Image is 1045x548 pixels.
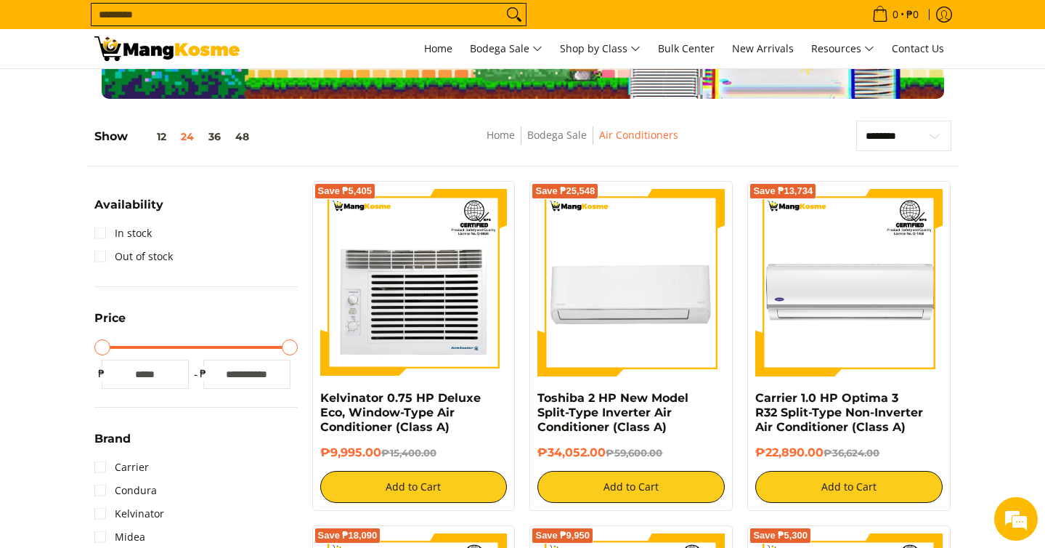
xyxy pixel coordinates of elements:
a: Carrier 1.0 HP Optima 3 R32 Split-Type Non-Inverter Air Conditioner (Class A) [755,391,923,434]
a: Kelvinator 0.75 HP Deluxe Eco, Window-Type Air Conditioner (Class A) [320,391,481,434]
span: Save ₱9,950 [535,531,590,540]
span: ₱ [196,366,211,381]
span: Price [94,313,126,324]
del: ₱36,624.00 [824,447,879,459]
button: 48 [228,131,256,142]
a: Shop by Class [553,29,648,68]
span: Shop by Class [560,40,641,58]
span: ₱ [94,366,109,381]
img: Bodega Sale Aircon l Mang Kosme: Home Appliances Warehouse Sale [94,36,240,61]
nav: Main Menu [254,29,951,68]
button: 24 [174,131,201,142]
a: Bodega Sale [527,128,587,142]
summary: Open [94,199,163,222]
a: Air Conditioners [599,128,678,142]
del: ₱59,600.00 [606,447,662,459]
button: 12 [128,131,174,142]
span: Save ₱25,548 [535,187,595,196]
span: Save ₱18,090 [318,531,378,540]
a: Resources [804,29,882,68]
a: New Arrivals [725,29,801,68]
span: Home [424,41,452,55]
span: Brand [94,433,131,445]
h6: ₱22,890.00 [755,446,943,460]
a: Home [487,128,515,142]
span: • [868,7,923,23]
a: Condura [94,479,157,502]
button: Add to Cart [755,471,943,503]
a: Bodega Sale [463,29,550,68]
span: Resources [811,40,874,58]
a: Kelvinator [94,502,164,525]
span: Availability [94,199,163,211]
a: Bulk Center [651,29,722,68]
h6: ₱34,052.00 [537,446,725,460]
a: Contact Us [885,29,951,68]
img: Carrier 1.0 HP Optima 3 R32 Split-Type Non-Inverter Air Conditioner (Class A) [755,189,943,376]
span: Contact Us [892,41,944,55]
span: Save ₱5,300 [753,531,808,540]
button: Add to Cart [320,471,508,503]
a: Toshiba 2 HP New Model Split-Type Inverter Air Conditioner (Class A) [537,391,688,434]
span: Save ₱13,734 [753,187,813,196]
img: Kelvinator 0.75 HP Deluxe Eco, Window-Type Air Conditioner (Class A) [320,189,508,376]
nav: Breadcrumbs [384,126,780,159]
span: New Arrivals [732,41,794,55]
h6: ₱9,995.00 [320,446,508,460]
button: Search [503,4,526,25]
span: Bodega Sale [470,40,542,58]
a: Out of stock [94,245,173,268]
button: 36 [201,131,228,142]
summary: Open [94,313,126,335]
summary: Open [94,433,131,456]
span: 0 [890,9,900,20]
a: Home [417,29,460,68]
span: Bulk Center [658,41,715,55]
img: Toshiba 2 HP New Model Split-Type Inverter Air Conditioner (Class A) [537,189,725,376]
a: Carrier [94,456,149,479]
span: Save ₱5,405 [318,187,373,196]
button: Add to Cart [537,471,725,503]
del: ₱15,400.00 [381,447,436,459]
h5: Show [94,129,256,144]
span: ₱0 [904,9,921,20]
a: In stock [94,222,152,245]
